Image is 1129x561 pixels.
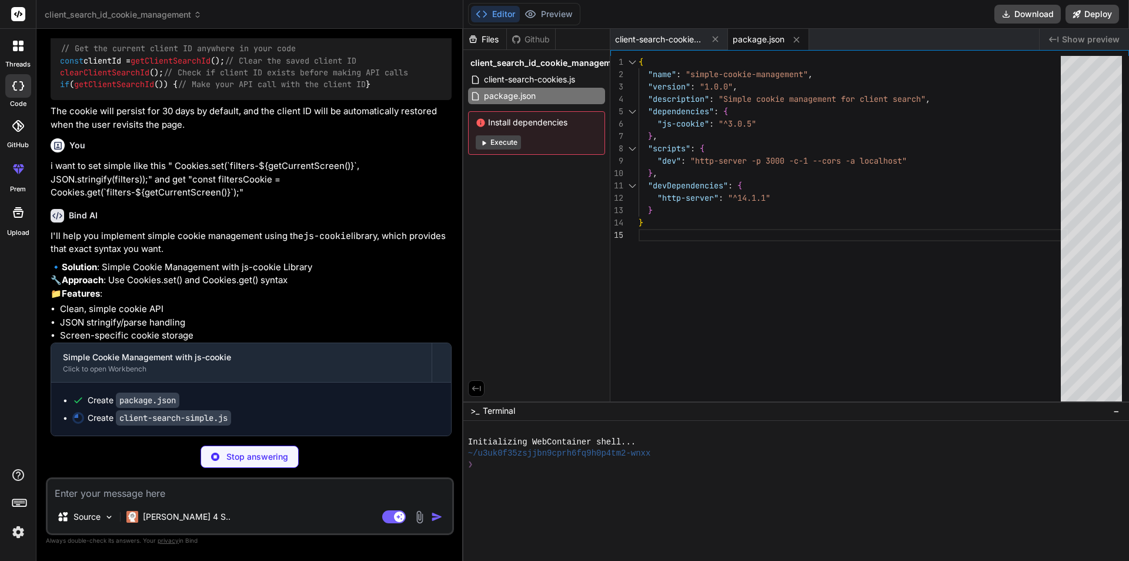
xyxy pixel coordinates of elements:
span: >_ [470,405,479,417]
span: client-search-cookies.js [483,72,576,87]
span: package.json [733,34,784,45]
span: , [808,69,813,79]
span: { [737,180,742,191]
span: : [709,118,714,129]
span: "dependencies" [648,106,714,117]
span: { [639,57,643,67]
span: client_search_id_cookie_management [470,57,624,69]
span: "scripts" [648,143,690,154]
div: Create [88,412,231,424]
div: Click to collapse the range. [624,56,640,68]
button: Execute [476,135,521,150]
p: Always double-check its answers. Your in Bind [46,535,454,546]
span: : [719,192,723,203]
div: Click to collapse the range. [624,180,640,192]
span: , [653,168,657,178]
img: Claude 4 Sonnet [126,511,138,523]
span: { [700,143,704,154]
img: settings [8,522,28,542]
span: "^3.0.5" [719,118,756,129]
label: threads [5,59,31,69]
span: privacy [158,537,179,544]
span: : [690,81,695,92]
span: : [690,143,695,154]
button: Editor [471,6,520,22]
li: Clean, simple cookie API [60,303,452,316]
label: GitHub [7,140,29,150]
span: getClientSearchId [131,55,211,66]
div: 2 [610,68,623,81]
div: 10 [610,167,623,180]
div: 13 [610,204,623,217]
span: package.json [483,89,537,103]
strong: Approach [62,274,103,286]
span: if [60,79,69,90]
span: "1.0.0" [700,81,733,92]
button: − [1111,401,1122,420]
div: Click to collapse the range. [624,105,640,118]
span: // Check if client ID exists before making API calls [163,67,408,78]
div: 9 [610,155,623,167]
span: "devDependencies" [648,180,728,191]
span: } [648,205,653,215]
h6: Bind AI [69,210,98,221]
div: 5 [610,105,623,118]
span: "^14.1.1" [728,192,770,203]
p: 🔹 : Simple Cookie Management with js-cookie Library 🔧 : Use Cookies.set() and Cookies.get() synta... [51,261,452,301]
span: } [648,131,653,141]
label: prem [10,184,26,194]
span: "http-server" [657,192,719,203]
img: icon [431,511,443,523]
span: : [728,180,733,191]
div: 8 [610,142,623,155]
li: JSON stringify/parse handling [60,316,452,330]
label: Upload [7,228,29,238]
li: Screen-specific cookie storage [60,329,452,343]
img: attachment [413,510,426,524]
div: Github [507,34,555,45]
p: [PERSON_NAME] 4 S.. [143,511,231,523]
div: Click to open Workbench [63,364,420,374]
span: , [653,131,657,141]
div: 6 [610,118,623,130]
div: 11 [610,180,623,192]
button: Simple Cookie Management with js-cookieClick to open Workbench [51,343,432,382]
span: ❯ [468,459,474,470]
span: Initializing WebContainer shell... [468,437,636,448]
span: "js-cookie" [657,118,709,129]
button: Download [994,5,1061,24]
span: "description" [648,94,709,104]
span: Show preview [1062,34,1120,45]
span: "dev" [657,155,681,166]
span: "name" [648,69,676,79]
span: } [639,217,643,228]
span: ~/u3uk0f35zsjjbn9cprh6fq9h0p4tm2-wnxx [468,448,651,459]
code: client-search-simple.js [116,410,231,426]
div: 15 [610,229,623,241]
span: } [648,168,653,178]
span: Terminal [483,405,515,417]
span: getClientSearchId [74,79,154,90]
div: 3 [610,81,623,93]
button: Preview [520,6,577,22]
div: 1 [610,56,623,68]
span: "version" [648,81,690,92]
div: 7 [610,130,623,142]
h6: You [69,140,85,151]
span: "simple-cookie-management" [686,69,808,79]
span: client-search-cookies.js [615,34,703,45]
div: 14 [610,217,623,229]
code: package.json [116,393,179,408]
span: clearClientSearchId [60,67,149,78]
span: { [723,106,728,117]
strong: Solution [62,261,97,273]
p: I'll help you implement simple cookie management using the library, which provides that exact syn... [51,230,452,256]
div: Simple Cookie Management with js-cookie [63,351,420,363]
span: : [676,69,681,79]
div: 12 [610,192,623,204]
p: Stop answering [226,451,288,463]
img: Pick Models [104,512,114,522]
span: Install dependencies [476,117,597,128]
span: , [926,94,930,104]
div: Click to collapse the range. [624,142,640,155]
